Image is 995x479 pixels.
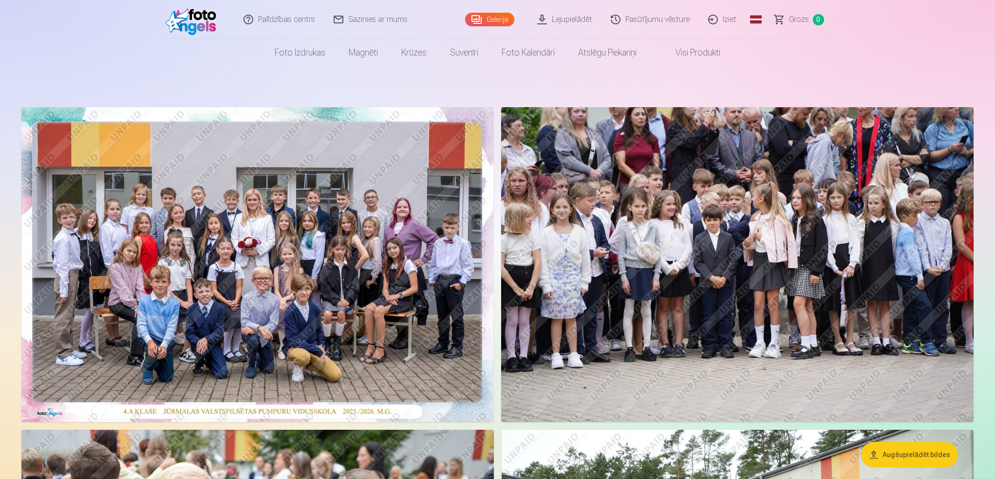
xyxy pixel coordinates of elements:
[390,39,438,66] a: Krūzes
[648,39,732,66] a: Visi produkti
[861,442,958,467] button: Augšupielādēt bildes
[438,39,490,66] a: Suvenīri
[789,14,809,25] span: Grozs
[263,39,337,66] a: Foto izdrukas
[465,13,514,26] a: Galerija
[813,14,824,25] span: 0
[566,39,648,66] a: Atslēgu piekariņi
[166,4,222,35] img: /fa3
[490,39,566,66] a: Foto kalendāri
[337,39,390,66] a: Magnēti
